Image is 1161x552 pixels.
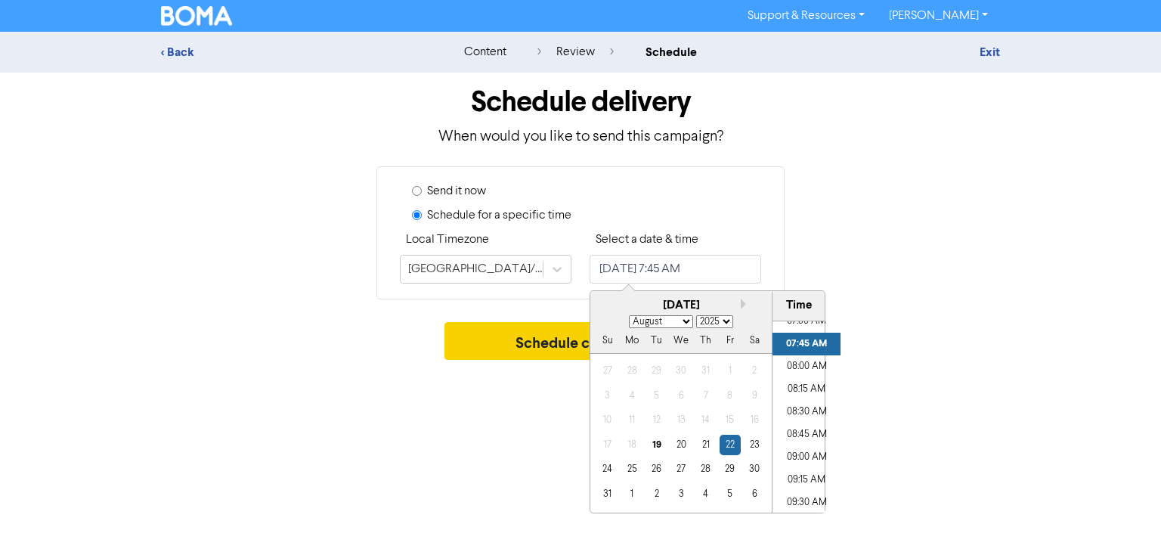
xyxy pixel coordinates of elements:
button: Schedule campaign [444,322,717,360]
div: day-14 [695,410,716,430]
div: day-17 [597,435,618,455]
li: 09:00 AM [772,446,841,469]
div: day-20 [670,435,691,455]
li: 08:45 AM [772,423,841,446]
li: 08:15 AM [772,378,841,401]
div: day-23 [745,435,765,455]
div: day-29 [720,459,740,479]
div: content [464,43,506,61]
div: day-26 [646,459,667,479]
div: Fr [720,331,740,352]
li: 09:15 AM [772,469,841,492]
div: day-4 [695,484,716,504]
div: day-1 [720,361,740,381]
div: [DATE] [590,297,772,315]
div: day-11 [622,410,642,430]
div: day-12 [646,410,667,430]
div: day-31 [695,361,716,381]
div: day-9 [745,386,765,406]
a: Exit [980,45,1000,60]
div: day-28 [695,459,716,479]
div: day-25 [622,459,642,479]
div: Time [776,297,821,315]
div: day-21 [695,435,716,455]
button: Next month [741,299,751,309]
div: day-19 [646,435,667,455]
div: day-30 [745,459,765,479]
iframe: Chat Widget [1085,479,1161,552]
div: day-30 [670,361,691,381]
div: day-15 [720,410,740,430]
div: day-5 [646,386,667,406]
div: Sa [745,331,765,352]
div: day-3 [670,484,691,504]
input: Click to select a date [590,255,761,284]
div: schedule [646,43,697,61]
label: Select a date & time [596,231,698,249]
div: day-27 [597,361,618,381]
div: day-24 [597,459,618,479]
label: Schedule for a specific time [427,206,571,225]
div: [GEOGRAPHIC_DATA]/[GEOGRAPHIC_DATA] [408,260,544,278]
label: Local Timezone [406,231,489,249]
li: 07:45 AM [772,333,841,355]
div: day-2 [646,484,667,504]
div: day-10 [597,410,618,430]
a: [PERSON_NAME] [877,4,1000,28]
p: When would you like to send this campaign? [161,126,1000,148]
div: day-16 [745,410,765,430]
div: day-31 [597,484,618,504]
div: review [537,43,614,61]
div: day-7 [695,386,716,406]
img: BOMA Logo [161,6,232,26]
div: month-2025-08 [595,359,766,507]
div: day-1 [622,484,642,504]
div: day-6 [745,484,765,504]
div: day-6 [670,386,691,406]
div: Su [597,331,618,352]
li: 09:30 AM [772,492,841,514]
div: day-2 [745,361,765,381]
li: 08:00 AM [772,355,841,378]
div: Mo [622,331,642,352]
label: Send it now [427,182,486,200]
div: Tu [646,331,667,352]
div: day-27 [670,459,691,479]
h1: Schedule delivery [161,85,1000,119]
div: day-8 [720,386,740,406]
div: day-29 [646,361,667,381]
li: 08:30 AM [772,401,841,423]
div: We [670,331,691,352]
div: day-5 [720,484,740,504]
li: 07:30 AM [772,310,841,333]
div: day-13 [670,410,691,430]
div: Th [695,331,716,352]
a: Support & Resources [735,4,877,28]
div: < Back [161,43,426,61]
div: day-28 [622,361,642,381]
div: day-4 [622,386,642,406]
div: day-18 [622,435,642,455]
div: day-22 [720,435,740,455]
div: day-3 [597,386,618,406]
